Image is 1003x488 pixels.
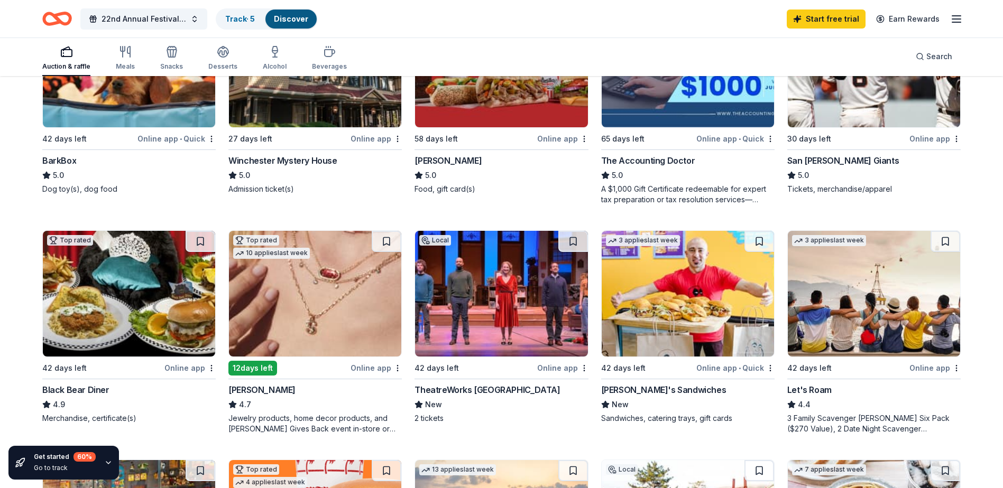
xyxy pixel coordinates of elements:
div: A $1,000 Gift Certificate redeemable for expert tax preparation or tax resolution services—recipi... [601,184,775,205]
div: 2 tickets [415,413,588,424]
button: 22nd Annual Festival of Trees [80,8,207,30]
div: 3 Family Scavenger [PERSON_NAME] Six Pack ($270 Value), 2 Date Night Scavenger [PERSON_NAME] Two ... [787,413,961,434]
div: 65 days left [601,133,645,145]
div: 42 days left [42,362,87,374]
div: 42 days left [787,362,832,374]
button: Meals [116,41,135,76]
div: Black Bear Diner [42,383,109,396]
div: Sandwiches, catering trays, gift cards [601,413,775,424]
div: Online app [351,132,402,145]
span: 4.7 [239,398,251,411]
div: Desserts [208,62,237,71]
button: Snacks [160,41,183,76]
div: Beverages [312,62,347,71]
a: Image for San Jose GiantsTop ratedLocal30 days leftOnline appSan [PERSON_NAME] Giants5.0Tickets, ... [787,1,961,194]
div: TheatreWorks [GEOGRAPHIC_DATA] [415,383,560,396]
div: 3 applies last week [792,235,866,246]
div: Online app Quick [696,132,775,145]
a: Image for Ike's Sandwiches3 applieslast week42 days leftOnline app•Quick[PERSON_NAME]'s Sandwiche... [601,230,775,424]
div: Online app [537,361,588,374]
span: 5.0 [798,169,809,182]
span: • [180,135,182,143]
div: Top rated [233,464,279,475]
img: Image for Kendra Scott [229,231,401,356]
span: New [425,398,442,411]
a: Image for Kendra ScottTop rated10 applieslast week12days leftOnline app[PERSON_NAME]4.7Jewelry pr... [228,230,402,434]
div: Top rated [47,235,93,246]
div: 4 applies last week [233,477,307,488]
div: [PERSON_NAME] [228,383,296,396]
a: Start free trial [787,10,866,29]
div: [PERSON_NAME]'s Sandwiches [601,383,726,396]
button: Alcohol [263,41,287,76]
div: Online app [909,361,961,374]
div: Go to track [34,464,96,472]
a: Track· 5 [225,14,255,23]
div: Food, gift card(s) [415,184,588,194]
button: Auction & raffle [42,41,90,76]
span: • [739,135,741,143]
span: 5.0 [239,169,250,182]
div: Meals [116,62,135,71]
button: Desserts [208,41,237,76]
a: Image for Black Bear DinerTop rated42 days leftOnline appBlack Bear Diner4.9Merchandise, certific... [42,230,216,424]
a: Image for BarkBoxTop rated15 applieslast week42 days leftOnline app•QuickBarkBox5.0Dog toy(s), do... [42,1,216,194]
div: Merchandise, certificate(s) [42,413,216,424]
span: 5.0 [425,169,436,182]
div: 42 days left [601,362,646,374]
img: Image for TheatreWorks Silicon Valley [415,231,587,356]
div: Snacks [160,62,183,71]
div: 58 days left [415,133,458,145]
a: Image for The Accounting DoctorTop rated22 applieslast week65 days leftOnline app•QuickThe Accoun... [601,1,775,205]
div: Dog toy(s), dog food [42,184,216,194]
span: 5.0 [612,169,623,182]
div: Online app [351,361,402,374]
div: Auction & raffle [42,62,90,71]
div: 10 applies last week [233,248,310,259]
div: Online app [909,132,961,145]
div: 60 % [73,452,96,462]
div: Get started [34,452,96,462]
span: 4.9 [53,398,65,411]
div: Local [419,235,451,246]
img: Image for Black Bear Diner [43,231,215,356]
div: 30 days left [787,133,831,145]
span: 5.0 [53,169,64,182]
a: Earn Rewards [870,10,946,29]
a: Discover [274,14,308,23]
button: Track· 5Discover [216,8,318,30]
div: Online app Quick [696,361,775,374]
div: 7 applies last week [792,464,866,475]
div: 3 applies last week [606,235,680,246]
span: • [739,364,741,372]
div: San [PERSON_NAME] Giants [787,154,899,167]
span: Search [926,50,952,63]
div: Tickets, merchandise/apparel [787,184,961,194]
div: The Accounting Doctor [601,154,695,167]
a: Image for Let's Roam3 applieslast week42 days leftOnline appLet's Roam4.43 Family Scavenger [PERS... [787,230,961,434]
div: 12 days left [228,361,277,376]
a: Home [42,6,72,31]
div: 13 applies last week [419,464,496,475]
div: 27 days left [228,133,272,145]
a: Image for TheatreWorks Silicon ValleyLocal42 days leftOnline appTheatreWorks [GEOGRAPHIC_DATA]New... [415,230,588,424]
div: Online app [164,361,216,374]
div: Jewelry products, home decor products, and [PERSON_NAME] Gives Back event in-store or online (or ... [228,413,402,434]
div: [PERSON_NAME] [415,154,482,167]
div: Online app [537,132,588,145]
button: Search [907,46,961,67]
div: BarkBox [42,154,76,167]
div: Winchester Mystery House [228,154,337,167]
div: Local [606,464,638,475]
div: Alcohol [263,62,287,71]
div: Top rated [233,235,279,246]
a: Image for Portillo'sTop rated6 applieslast week58 days leftOnline app[PERSON_NAME]5.0Food, gift c... [415,1,588,194]
span: 4.4 [798,398,811,411]
div: 42 days left [415,362,459,374]
div: Admission ticket(s) [228,184,402,194]
img: Image for Let's Roam [788,231,960,356]
div: Online app Quick [137,132,216,145]
span: New [612,398,629,411]
button: Beverages [312,41,347,76]
img: Image for Ike's Sandwiches [602,231,774,356]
